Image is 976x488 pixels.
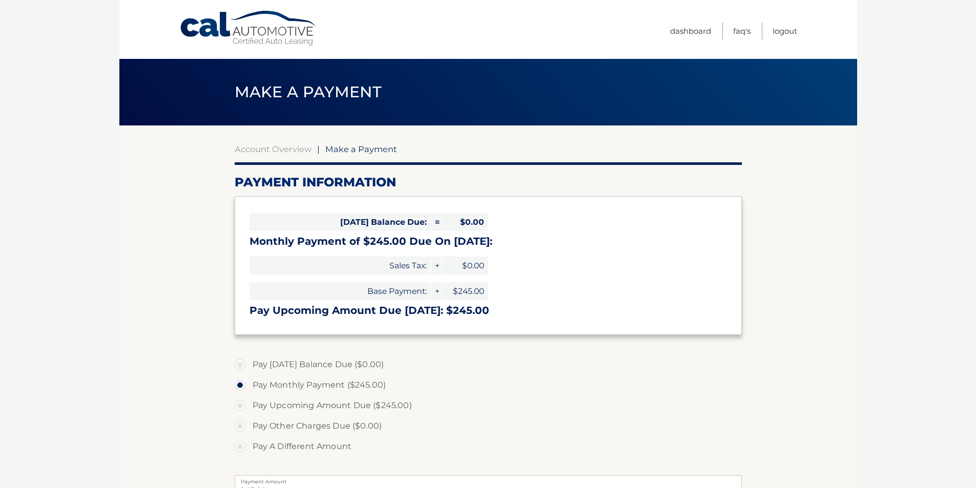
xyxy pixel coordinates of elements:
[235,395,742,416] label: Pay Upcoming Amount Due ($245.00)
[733,23,751,39] a: FAQ's
[250,304,727,317] h3: Pay Upcoming Amount Due [DATE]: $245.00
[773,23,797,39] a: Logout
[431,213,442,231] span: =
[235,82,382,101] span: Make a Payment
[325,144,397,154] span: Make a Payment
[235,375,742,395] label: Pay Monthly Payment ($245.00)
[235,416,742,436] label: Pay Other Charges Due ($0.00)
[235,144,312,154] a: Account Overview
[431,282,442,300] span: +
[250,282,431,300] span: Base Payment:
[442,282,488,300] span: $245.00
[431,257,442,274] span: +
[670,23,711,39] a: Dashboard
[250,213,431,231] span: [DATE] Balance Due:
[235,436,742,457] label: Pay A Different Amount
[442,213,488,231] span: $0.00
[250,257,431,274] span: Sales Tax:
[179,10,318,47] a: Cal Automotive
[442,257,488,274] span: $0.00
[235,354,742,375] label: Pay [DATE] Balance Due ($0.00)
[250,235,727,248] h3: Monthly Payment of $245.00 Due On [DATE]:
[317,144,320,154] span: |
[235,175,742,190] h2: Payment Information
[235,475,742,483] label: Payment Amount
